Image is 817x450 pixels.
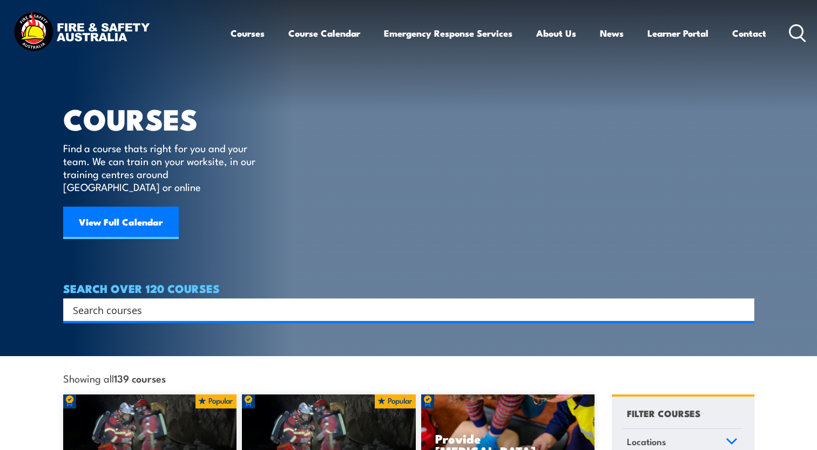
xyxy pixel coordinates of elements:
[63,106,271,131] h1: COURSES
[627,406,700,420] h4: FILTER COURSES
[732,19,766,47] a: Contact
[63,282,754,294] h4: SEARCH OVER 120 COURSES
[63,372,166,384] span: Showing all
[75,302,733,317] form: Search form
[63,207,179,239] a: View Full Calendar
[231,19,265,47] a: Courses
[600,19,624,47] a: News
[114,371,166,385] strong: 139 courses
[735,302,751,317] button: Search magnifier button
[288,19,360,47] a: Course Calendar
[627,434,666,449] span: Locations
[647,19,708,47] a: Learner Portal
[73,302,731,318] input: Search input
[384,19,512,47] a: Emergency Response Services
[536,19,576,47] a: About Us
[63,141,260,193] p: Find a course thats right for you and your team. We can train on your worksite, in our training c...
